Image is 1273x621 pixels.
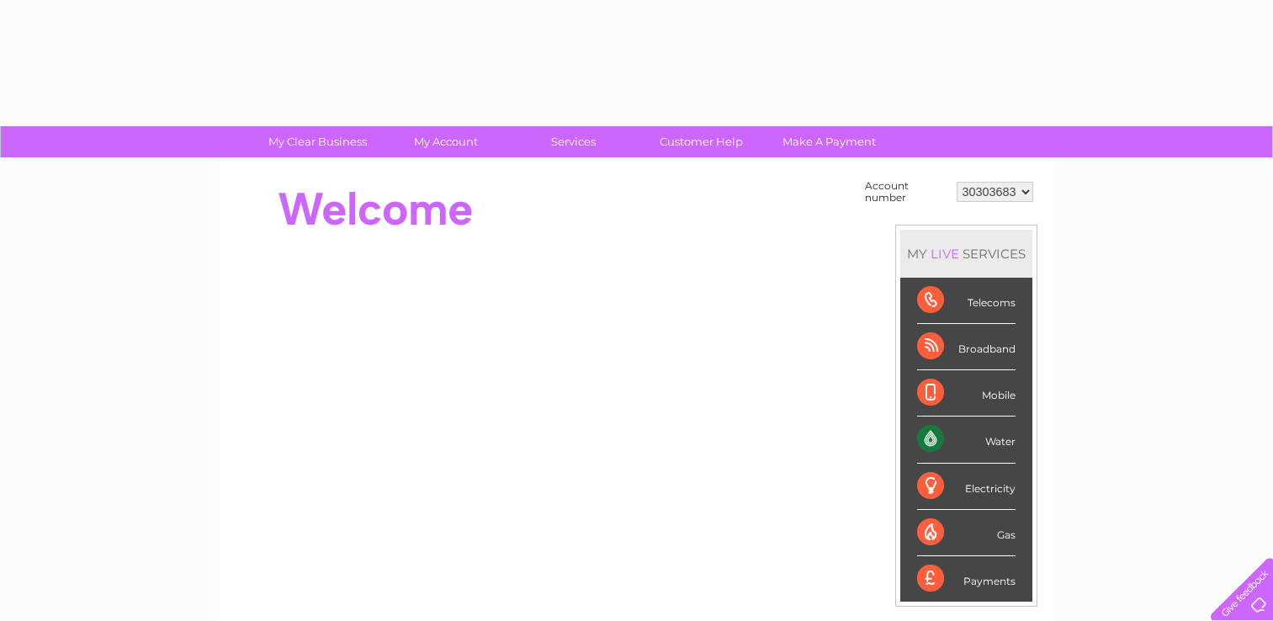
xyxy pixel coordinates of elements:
[504,126,643,157] a: Services
[917,370,1016,417] div: Mobile
[917,464,1016,510] div: Electricity
[927,246,963,262] div: LIVE
[248,126,387,157] a: My Clear Business
[917,278,1016,324] div: Telecoms
[917,510,1016,556] div: Gas
[632,126,771,157] a: Customer Help
[917,556,1016,602] div: Payments
[760,126,899,157] a: Make A Payment
[376,126,515,157] a: My Account
[861,176,952,208] td: Account number
[917,324,1016,370] div: Broadband
[917,417,1016,463] div: Water
[900,230,1032,278] div: MY SERVICES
